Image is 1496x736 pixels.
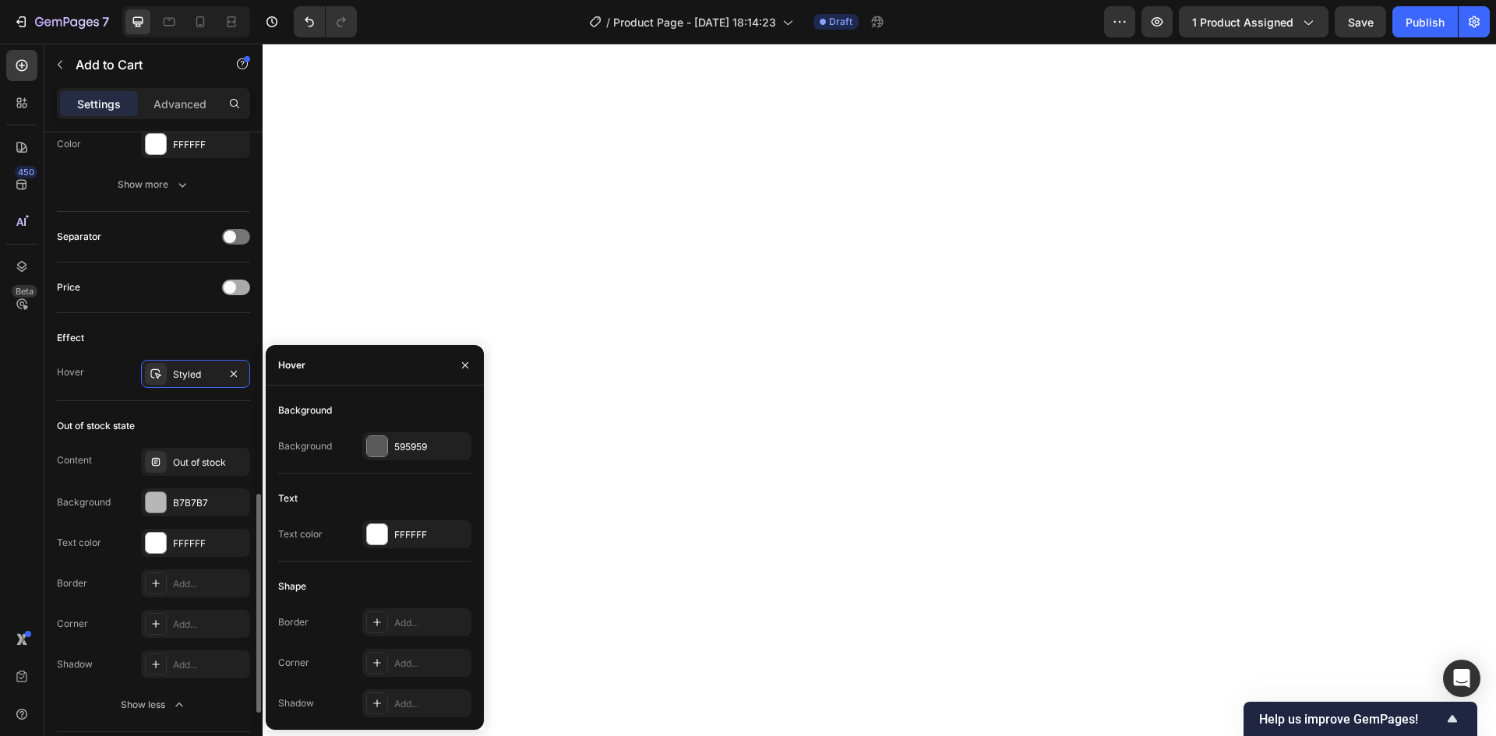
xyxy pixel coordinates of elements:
div: Out of stock [173,456,246,470]
span: Draft [829,15,852,29]
div: Publish [1406,14,1445,30]
div: Price [57,280,80,294]
button: Show more [57,171,250,199]
div: FFFFFF [173,537,246,551]
span: Save [1348,16,1374,29]
div: Border [278,615,309,629]
div: Text color [57,536,101,550]
div: Add... [173,618,246,632]
p: Settings [77,96,121,112]
div: Hover [57,365,84,379]
p: 7 [102,12,109,31]
div: B7B7B7 [173,496,246,510]
div: Background [57,495,111,509]
div: Shadow [278,696,314,710]
div: Add... [173,577,246,591]
span: Product Page - [DATE] 18:14:23 [613,14,776,30]
div: Shape [278,579,306,593]
div: Text color [278,527,323,541]
button: Publish [1392,6,1458,37]
button: 7 [6,6,116,37]
div: Shadow [57,657,93,671]
button: Show survey - Help us improve GemPages! [1259,710,1462,728]
div: Styled [173,368,218,382]
div: Add... [394,697,467,711]
p: Advanced [153,96,206,112]
span: Help us improve GemPages! [1259,712,1443,727]
button: Show less [57,691,250,719]
div: Add... [394,657,467,671]
div: FFFFFF [173,138,246,152]
div: Effect [57,331,84,345]
div: Border [57,576,87,590]
div: Text [278,491,298,505]
span: 1 product assigned [1192,14,1293,30]
div: Add... [394,616,467,630]
div: Beta [12,285,37,298]
div: Add... [173,658,246,672]
div: 450 [15,166,37,178]
div: Separator [57,230,101,244]
div: Open Intercom Messenger [1443,660,1480,697]
div: FFFFFF [394,528,467,542]
div: Show less [121,697,187,713]
div: Hover [278,358,305,372]
div: Undo/Redo [294,6,357,37]
div: 595959 [394,440,467,454]
div: Background [278,439,332,453]
div: Corner [278,656,309,670]
div: Out of stock state [57,419,135,433]
div: Corner [57,617,88,631]
div: Background [278,403,332,417]
div: Content [57,453,92,467]
div: Color [57,137,81,151]
span: / [606,14,610,30]
div: Show more [118,177,190,192]
button: Save [1335,6,1386,37]
iframe: Design area [263,44,1496,736]
p: Add to Cart [76,55,208,74]
button: 1 product assigned [1179,6,1328,37]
